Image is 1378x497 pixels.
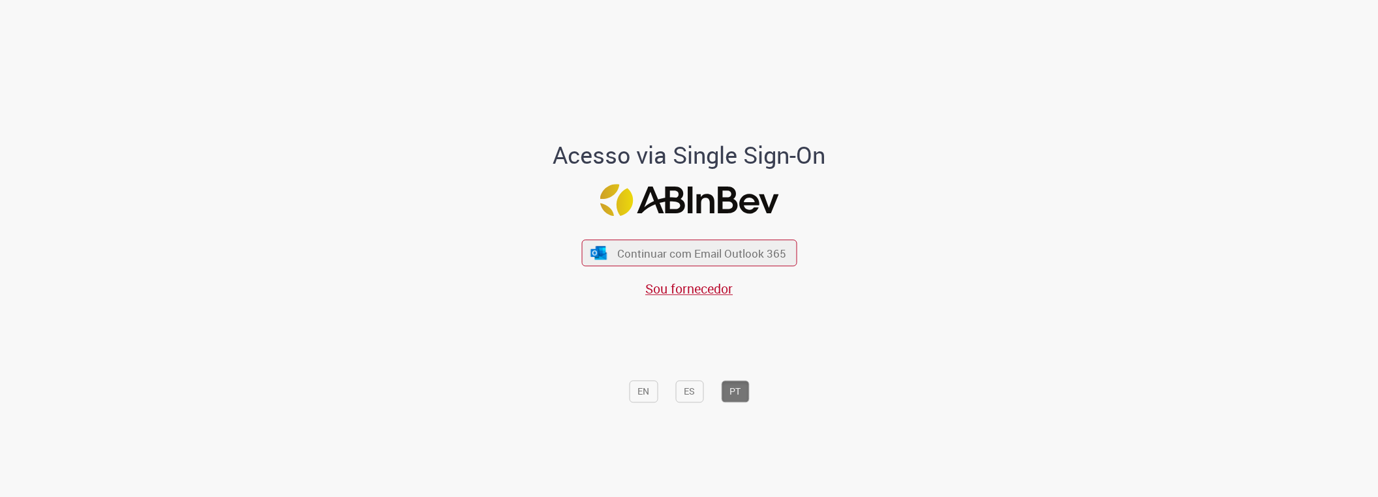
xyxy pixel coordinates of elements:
img: Logo ABInBev [600,184,778,216]
button: PT [721,380,749,402]
button: EN [629,380,658,402]
h1: Acesso via Single Sign-On [508,143,870,169]
button: ES [675,380,703,402]
a: Sou fornecedor [645,280,733,298]
img: ícone Azure/Microsoft 360 [590,246,608,260]
button: ícone Azure/Microsoft 360 Continuar com Email Outlook 365 [581,239,797,266]
span: Continuar com Email Outlook 365 [617,246,786,261]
